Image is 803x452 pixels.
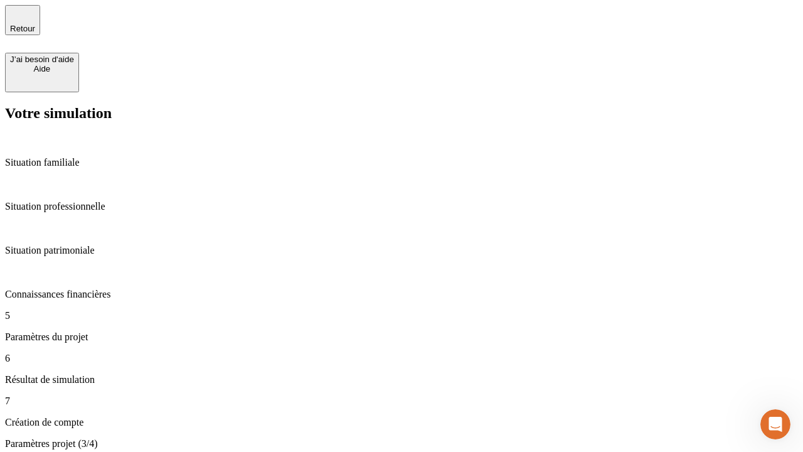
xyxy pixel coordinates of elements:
p: 7 [5,395,798,407]
iframe: Intercom live chat [760,409,790,439]
p: Paramètres du projet [5,331,798,343]
p: Situation familiale [5,157,798,168]
p: Paramètres projet (3/4) [5,438,798,449]
p: Situation professionnelle [5,201,798,212]
p: Création de compte [5,417,798,428]
p: Connaissances financières [5,289,798,300]
h2: Votre simulation [5,105,798,122]
div: Aide [10,64,74,73]
p: Résultat de simulation [5,374,798,385]
button: J’ai besoin d'aideAide [5,53,79,92]
button: Retour [5,5,40,35]
p: 6 [5,353,798,364]
p: Situation patrimoniale [5,245,798,256]
span: Retour [10,24,35,33]
div: J’ai besoin d'aide [10,55,74,64]
p: 5 [5,310,798,321]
